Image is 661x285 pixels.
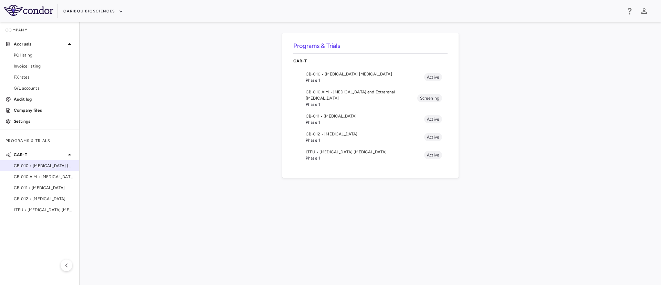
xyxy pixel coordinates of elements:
[293,68,448,86] li: CB-010 • [MEDICAL_DATA] [MEDICAL_DATA]Phase 1Active
[306,137,424,143] span: Phase 1
[424,152,442,158] span: Active
[306,131,424,137] span: CB-012 • [MEDICAL_DATA]
[424,134,442,140] span: Active
[306,155,424,161] span: Phase 1
[14,74,74,80] span: FX rates
[14,174,74,180] span: CB-010 AIM • [MEDICAL_DATA] and Extrarenal [MEDICAL_DATA]
[14,107,74,113] p: Company files
[4,5,53,16] img: logo-full-BYUhSk78.svg
[14,41,65,47] p: Accruals
[14,185,74,191] span: CB-011 • [MEDICAL_DATA]
[14,196,74,202] span: CB-012 • [MEDICAL_DATA]
[14,85,74,91] span: G/L accounts
[14,118,74,124] p: Settings
[293,86,448,110] li: CB-010 AIM • [MEDICAL_DATA] and Extrarenal [MEDICAL_DATA]Phase 1Screening
[306,101,417,108] span: Phase 1
[424,116,442,122] span: Active
[306,119,424,125] span: Phase 1
[14,152,65,158] p: CAR-T
[293,146,448,164] li: LTFU • [MEDICAL_DATA] [MEDICAL_DATA]Phase 1Active
[63,6,123,17] button: Caribou Biosciences
[293,128,448,146] li: CB-012 • [MEDICAL_DATA]Phase 1Active
[424,74,442,80] span: Active
[293,54,448,68] div: CAR-T
[14,163,74,169] span: CB-010 • [MEDICAL_DATA] [MEDICAL_DATA]
[293,41,448,51] h6: Programs & Trials
[306,77,424,83] span: Phase 1
[417,95,442,101] span: Screening
[306,71,424,77] span: CB-010 • [MEDICAL_DATA] [MEDICAL_DATA]
[14,63,74,69] span: Invoice listing
[306,113,424,119] span: CB-011 • [MEDICAL_DATA]
[293,58,448,64] p: CAR-T
[14,207,74,213] span: LTFU • [MEDICAL_DATA] [MEDICAL_DATA]
[14,52,74,58] span: PO listing
[306,89,417,101] span: CB-010 AIM • [MEDICAL_DATA] and Extrarenal [MEDICAL_DATA]
[14,96,74,102] p: Audit log
[306,149,424,155] span: LTFU • [MEDICAL_DATA] [MEDICAL_DATA]
[293,110,448,128] li: CB-011 • [MEDICAL_DATA]Phase 1Active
